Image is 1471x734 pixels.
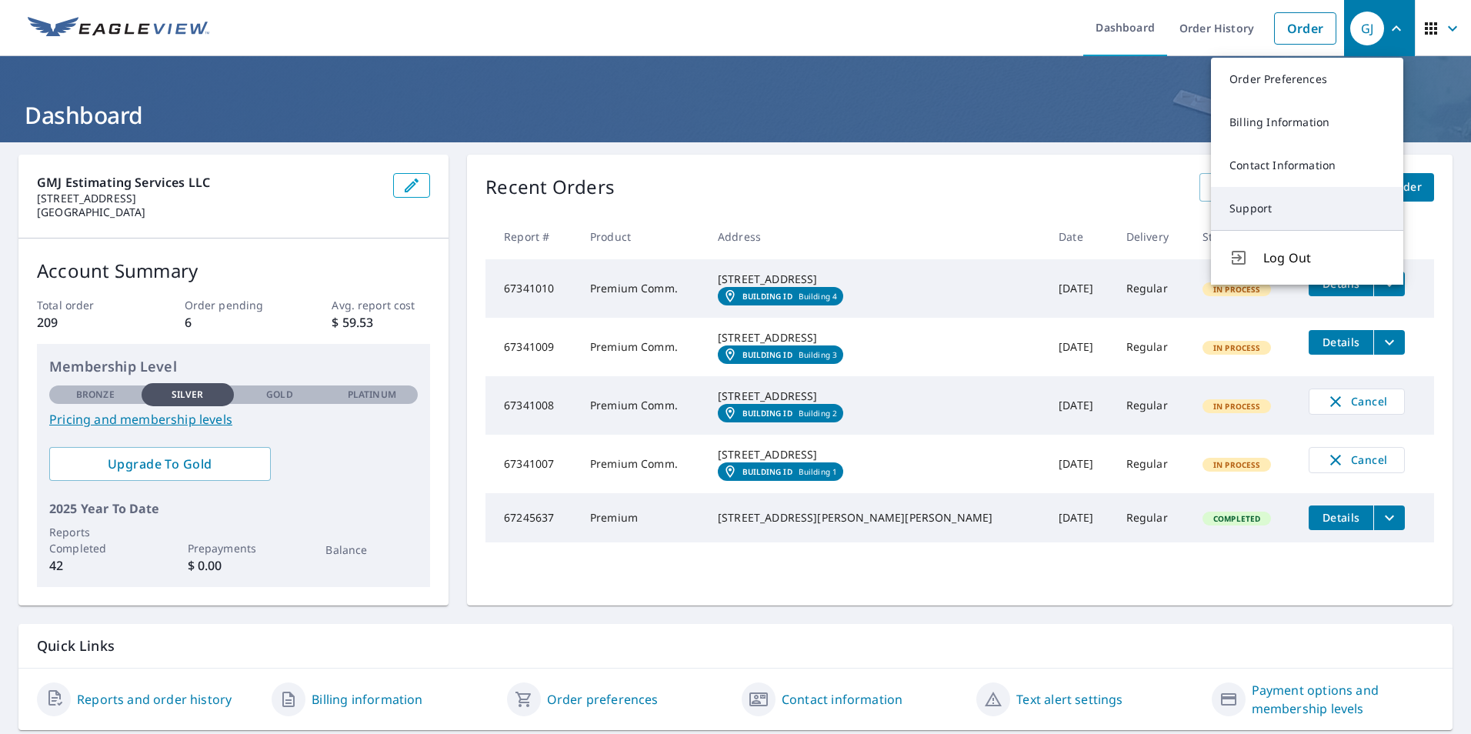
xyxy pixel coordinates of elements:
[578,214,705,259] th: Product
[1309,330,1373,355] button: detailsBtn-67341009
[485,214,578,259] th: Report #
[332,313,430,332] p: $ 59.53
[485,173,615,202] p: Recent Orders
[1204,401,1270,412] span: In Process
[1046,318,1114,376] td: [DATE]
[1204,459,1270,470] span: In Process
[742,409,792,418] em: Building ID
[1016,690,1122,709] a: Text alert settings
[742,350,792,359] em: Building ID
[37,257,430,285] p: Account Summary
[578,259,705,318] td: Premium Comm.
[718,462,843,481] a: Building IDBuilding 1
[1211,230,1403,285] button: Log Out
[1046,259,1114,318] td: [DATE]
[485,493,578,542] td: 67245637
[1274,12,1336,45] a: Order
[1114,493,1190,542] td: Regular
[718,272,1034,287] div: [STREET_ADDRESS]
[332,297,430,313] p: Avg. report cost
[547,690,659,709] a: Order preferences
[578,435,705,493] td: Premium Comm.
[1325,451,1389,469] span: Cancel
[37,192,381,205] p: [STREET_ADDRESS]
[485,318,578,376] td: 67341009
[49,356,418,377] p: Membership Level
[578,376,705,435] td: Premium Comm.
[1046,435,1114,493] td: [DATE]
[1190,214,1296,259] th: Status
[28,17,209,40] img: EV Logo
[49,447,271,481] a: Upgrade To Gold
[1046,493,1114,542] td: [DATE]
[1204,284,1270,295] span: In Process
[578,318,705,376] td: Premium Comm.
[1211,58,1403,101] a: Order Preferences
[742,292,792,301] em: Building ID
[1373,330,1405,355] button: filesDropdownBtn-67341009
[1046,376,1114,435] td: [DATE]
[1211,144,1403,187] a: Contact Information
[1309,389,1405,415] button: Cancel
[718,447,1034,462] div: [STREET_ADDRESS]
[312,690,422,709] a: Billing information
[1046,214,1114,259] th: Date
[718,345,843,364] a: Building IDBuilding 3
[325,542,418,558] p: Balance
[485,259,578,318] td: 67341010
[77,690,232,709] a: Reports and order history
[485,435,578,493] td: 67341007
[1114,214,1190,259] th: Delivery
[1309,447,1405,473] button: Cancel
[1114,435,1190,493] td: Regular
[1350,12,1384,45] div: GJ
[1204,342,1270,353] span: In Process
[718,510,1034,525] div: [STREET_ADDRESS][PERSON_NAME][PERSON_NAME]
[62,455,259,472] span: Upgrade To Gold
[1211,101,1403,144] a: Billing Information
[705,214,1046,259] th: Address
[266,388,292,402] p: Gold
[1309,505,1373,530] button: detailsBtn-67245637
[49,556,142,575] p: 42
[49,410,418,429] a: Pricing and membership levels
[718,404,843,422] a: Building IDBuilding 2
[718,389,1034,404] div: [STREET_ADDRESS]
[1114,376,1190,435] td: Regular
[37,173,381,192] p: GMJ Estimating Services LLC
[1204,513,1269,524] span: Completed
[37,297,135,313] p: Total order
[185,313,283,332] p: 6
[348,388,396,402] p: Platinum
[49,524,142,556] p: Reports Completed
[485,376,578,435] td: 67341008
[37,205,381,219] p: [GEOGRAPHIC_DATA]
[1199,173,1309,202] a: View All Orders
[1263,249,1385,267] span: Log Out
[172,388,204,402] p: Silver
[718,287,843,305] a: Building IDBuilding 4
[188,540,280,556] p: Prepayments
[1318,335,1364,349] span: Details
[1114,318,1190,376] td: Regular
[1114,259,1190,318] td: Regular
[1252,681,1434,718] a: Payment options and membership levels
[37,313,135,332] p: 209
[1318,510,1364,525] span: Details
[76,388,115,402] p: Bronze
[578,493,705,542] td: Premium
[49,499,418,518] p: 2025 Year To Date
[1325,392,1389,411] span: Cancel
[18,99,1453,131] h1: Dashboard
[185,297,283,313] p: Order pending
[718,330,1034,345] div: [STREET_ADDRESS]
[1373,505,1405,530] button: filesDropdownBtn-67245637
[742,467,792,476] em: Building ID
[188,556,280,575] p: $ 0.00
[782,690,902,709] a: Contact information
[37,636,1434,656] p: Quick Links
[1211,187,1403,230] a: Support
